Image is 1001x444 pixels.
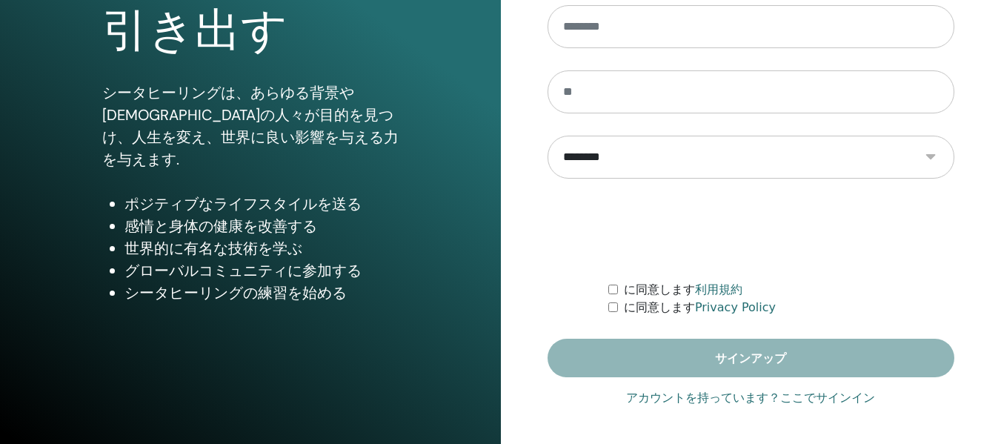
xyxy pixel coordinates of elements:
li: グローバルコミュニティに参加する [124,259,399,282]
li: ポジティブなライフスタイルを送る [124,193,399,215]
a: Privacy Policy [695,300,776,314]
label: に同意します [624,299,776,317]
a: 利用規約 [695,282,742,296]
a: アカウントを持っています？ここでサインイン [626,389,875,407]
li: 世界的に有名な技術を学ぶ [124,237,399,259]
label: に同意します [624,281,742,299]
li: 感情と身体の健康を改善する [124,215,399,237]
li: シータヒーリングの練習を始める [124,282,399,304]
p: シータヒーリングは、あらゆる背景や[DEMOGRAPHIC_DATA]の人々が目的を見つけ、人生を変え、世界に良い影響を与える力を与えます. [102,82,399,170]
iframe: reCAPTCHA [638,201,863,259]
